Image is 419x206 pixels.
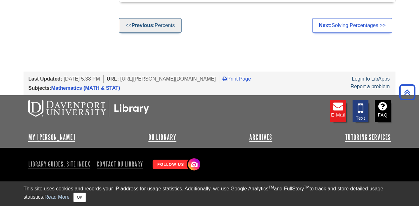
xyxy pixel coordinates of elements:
a: My [PERSON_NAME] [28,133,75,141]
a: Read More [45,194,70,200]
span: Subjects: [28,85,51,91]
img: DU Libraries [28,100,149,117]
div: This site uses cookies and records your IP address for usage statistics. Additionally, we use Goo... [24,185,395,202]
a: Mathematics (MATH & STAT) [51,85,120,91]
a: E-mail [330,100,346,122]
a: Tutoring Services [345,133,391,141]
sup: TM [304,185,309,189]
strong: Next: [319,23,332,28]
span: URL: [107,76,119,82]
strong: Previous: [132,23,155,28]
button: Close [73,193,86,202]
a: Text [353,100,368,122]
sup: TM [268,185,274,189]
span: [URL][PERSON_NAME][DOMAIN_NAME] [120,76,216,82]
a: Next:Solving Percentages >> [312,18,392,33]
i: Print Page [223,76,227,81]
a: FAQ [375,100,391,122]
a: Login to LibApps [352,76,390,82]
a: Library Guides: Site Index [28,159,93,169]
a: Report a problem [350,84,390,89]
span: [DATE] 5:38 PM [64,76,100,82]
a: Archives [249,133,272,141]
a: Print Page [223,76,251,82]
span: Last Updated: [28,76,62,82]
a: <<Previous:Percents [119,18,182,33]
a: Contact DU Library [94,159,146,169]
a: Back to Top [397,88,417,96]
a: DU Library [148,133,176,141]
img: Follow Us! Instagram [149,156,202,174]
